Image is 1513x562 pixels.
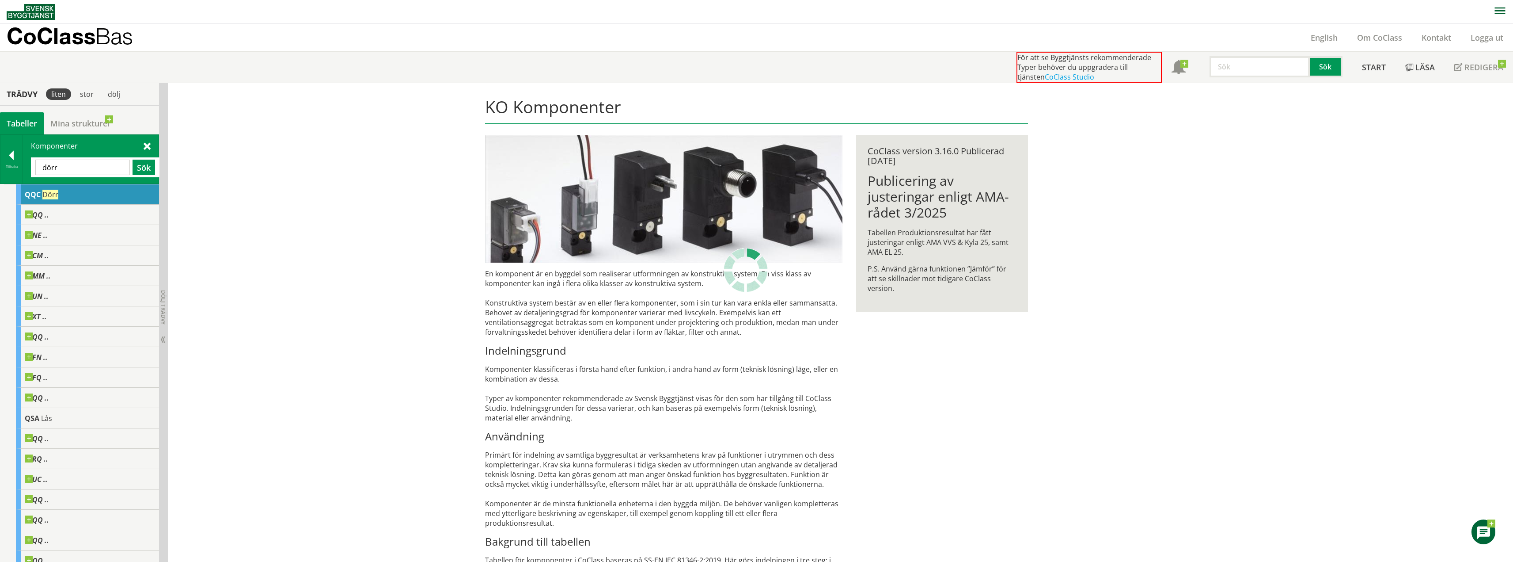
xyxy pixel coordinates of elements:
p: P.S. Använd gärna funktionen ”Jämför” för att se skillnader mot tidigare CoClass version. [868,264,1016,293]
a: English [1301,32,1347,43]
span: QQ .. [25,536,49,545]
img: Laddar [724,248,768,292]
div: Gå till informationssidan för CoClass Studio [16,388,159,408]
div: Gå till informationssidan för CoClass Studio [16,347,159,367]
div: För att se Byggtjänsts rekommenderade Typer behöver du uppgradera till tjänsten [1016,52,1162,83]
span: Redigera [1464,62,1503,73]
input: Sök [35,160,130,175]
span: QSA [25,413,39,423]
a: Mina strukturer [44,112,118,134]
button: Sök [1310,56,1342,77]
a: Redigera [1445,52,1513,83]
a: Start [1352,52,1395,83]
span: RQ .. [25,455,48,463]
span: MM .. [25,271,51,280]
span: NE .. [25,231,48,240]
span: Stäng sök [144,141,151,150]
span: UN .. [25,292,49,301]
span: Notifikationer [1172,61,1186,75]
input: Sök [1210,56,1310,77]
div: Gå till informationssidan för CoClass Studio [16,266,159,286]
p: CoClass [7,31,133,41]
span: QQ .. [25,495,49,504]
a: Om CoClass [1347,32,1412,43]
span: QQ .. [25,210,49,219]
div: Gå till informationssidan för CoClass Studio [16,428,159,449]
span: Dörr [42,190,58,199]
a: Logga ut [1461,32,1513,43]
div: Gå till informationssidan för CoClass Studio [16,184,159,205]
h1: KO Komponenter [485,97,1028,124]
span: Dölj trädvy [159,290,167,325]
h3: Användning [485,430,842,443]
a: CoClassBas [7,24,152,51]
div: liten [46,88,71,100]
span: Start [1362,62,1386,73]
img: Svensk Byggtjänst [7,4,55,20]
span: QQC [25,190,41,199]
div: Gå till informationssidan för CoClass Studio [16,408,159,428]
span: FQ .. [25,373,48,382]
div: dölj [102,88,125,100]
span: Lås [41,413,52,423]
span: QQ .. [25,333,49,341]
div: Tillbaka [0,163,23,170]
div: Gå till informationssidan för CoClass Studio [16,530,159,551]
h3: Indelningsgrund [485,344,842,357]
span: FN .. [25,353,48,362]
span: QQ .. [25,434,49,443]
span: CM .. [25,251,49,260]
span: UC .. [25,475,48,484]
a: CoClass Studio [1045,72,1094,82]
div: Trädvy [2,89,42,99]
h1: Publicering av justeringar enligt AMA-rådet 3/2025 [868,173,1016,221]
div: Gå till informationssidan för CoClass Studio [16,225,159,245]
a: Läsa [1395,52,1445,83]
span: Bas [95,23,133,49]
div: Gå till informationssidan för CoClass Studio [16,245,159,266]
span: XT .. [25,312,47,321]
div: stor [75,88,99,100]
div: Gå till informationssidan för CoClass Studio [16,205,159,225]
div: Komponenter [23,135,159,184]
div: Gå till informationssidan för CoClass Studio [16,367,159,388]
div: Gå till informationssidan för CoClass Studio [16,306,159,327]
span: Läsa [1415,62,1435,73]
a: Kontakt [1412,32,1461,43]
div: Gå till informationssidan för CoClass Studio [16,510,159,530]
div: Gå till informationssidan för CoClass Studio [16,286,159,306]
button: Sök [133,160,155,175]
span: QQ .. [25,394,49,402]
div: CoClass version 3.16.0 Publicerad [DATE] [868,146,1016,166]
div: Gå till informationssidan för CoClass Studio [16,449,159,469]
div: Gå till informationssidan för CoClass Studio [16,469,159,489]
img: pilotventiler.jpg [485,135,842,263]
p: Tabellen Produktionsresultat har fått justeringar enligt AMA VVS & Kyla 25, samt AMA EL 25. [868,228,1016,257]
div: Gå till informationssidan för CoClass Studio [16,489,159,510]
div: Gå till informationssidan för CoClass Studio [16,327,159,347]
h3: Bakgrund till tabellen [485,535,842,548]
span: QQ .. [25,516,49,524]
